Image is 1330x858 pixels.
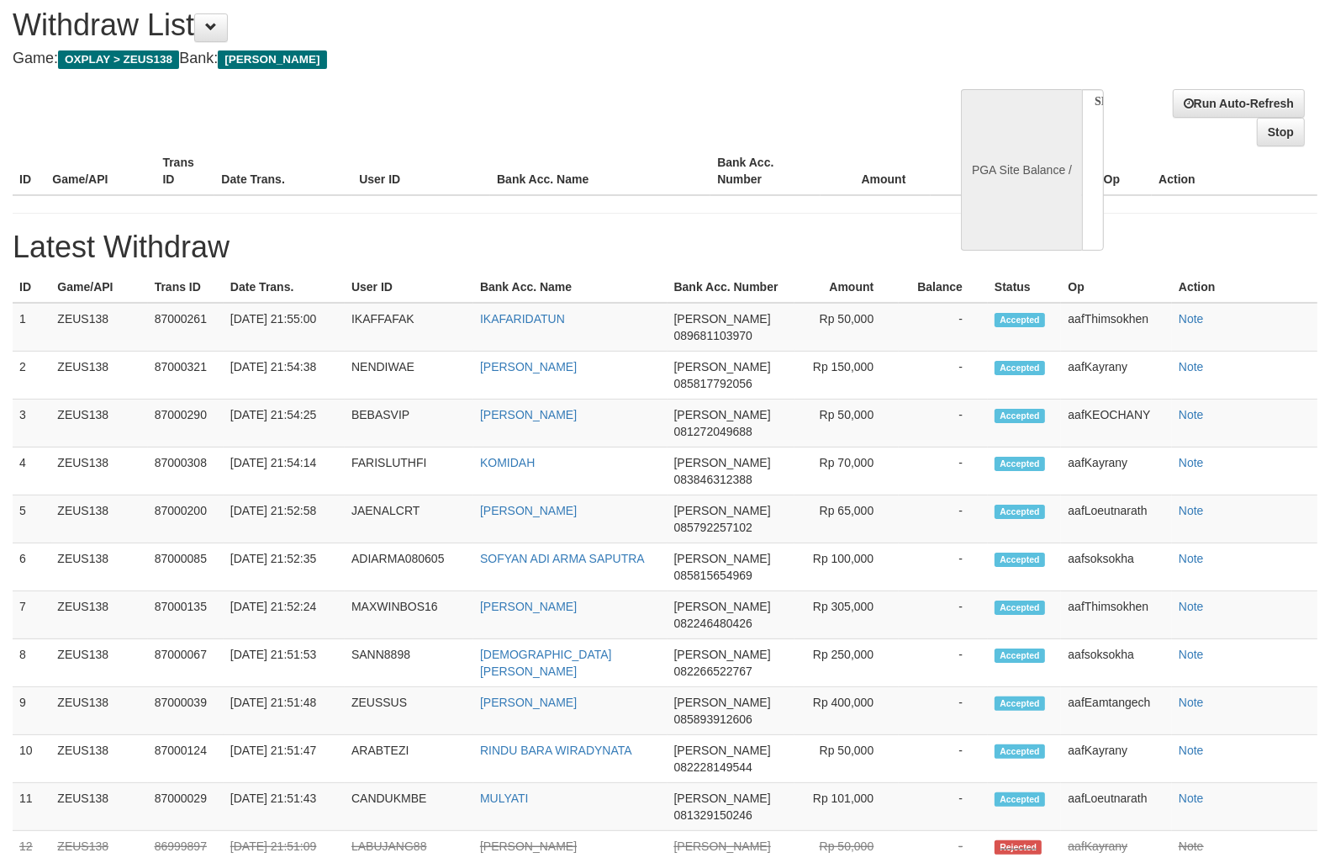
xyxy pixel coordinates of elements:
td: 87000321 [148,352,224,400]
a: RINDU BARA WIRADYNATA [480,744,632,757]
td: [DATE] 21:54:38 [224,352,345,400]
td: ZEUS138 [50,303,147,352]
a: IKAFARIDATUN [480,312,565,326]
a: Note [1179,792,1204,805]
td: Rp 101,000 [794,783,900,831]
td: Rp 305,000 [794,591,900,639]
td: aafsoksokha [1061,543,1172,591]
td: Rp 100,000 [794,543,900,591]
td: NENDIWAE [345,352,473,400]
a: Note [1179,696,1204,709]
td: 87000261 [148,303,224,352]
a: [PERSON_NAME] [480,600,577,613]
td: - [899,303,988,352]
td: ZEUS138 [50,639,147,687]
th: Action [1152,147,1317,195]
td: 87000067 [148,639,224,687]
td: [DATE] 21:54:14 [224,448,345,495]
span: OXPLAY > ZEUS138 [58,50,179,69]
span: [PERSON_NAME] [674,792,771,805]
td: - [899,543,988,591]
span: 082228149544 [674,760,752,774]
th: Balance [931,147,1032,195]
td: aafThimsokhen [1061,303,1172,352]
a: [PERSON_NAME] [480,360,577,373]
td: aafEamtangech [1061,687,1172,735]
th: Date Trans. [214,147,352,195]
td: CANDUKMBE [345,783,473,831]
td: aafKayrany [1061,352,1172,400]
span: 085815654969 [674,569,752,582]
span: 082246480426 [674,617,752,630]
a: MULYATI [480,792,529,805]
td: ZEUS138 [50,783,147,831]
a: [PERSON_NAME] [480,839,577,853]
td: ADIARMA080605 [345,543,473,591]
td: aafsoksokha [1061,639,1172,687]
td: - [899,495,988,543]
a: Note [1179,408,1204,421]
th: Op [1097,147,1153,195]
span: Accepted [995,457,1045,471]
a: KOMIDAH [480,456,535,469]
td: 87000029 [148,783,224,831]
td: - [899,783,988,831]
span: [PERSON_NAME] [674,456,771,469]
td: 4 [13,448,50,495]
td: Rp 50,000 [794,400,900,448]
span: [PERSON_NAME] [674,552,771,565]
th: Action [1172,272,1317,303]
td: 7 [13,591,50,639]
td: 11 [13,783,50,831]
td: Rp 150,000 [794,352,900,400]
span: Accepted [995,792,1045,807]
td: ZEUS138 [50,400,147,448]
th: Bank Acc. Number [710,147,821,195]
td: Rp 50,000 [794,735,900,783]
span: [PERSON_NAME] [674,839,771,853]
td: 8 [13,639,50,687]
span: Accepted [995,553,1045,567]
td: MAXWINBOS16 [345,591,473,639]
td: ZEUS138 [50,495,147,543]
span: Accepted [995,744,1045,759]
a: Note [1179,360,1204,373]
th: ID [13,272,50,303]
td: Rp 50,000 [794,303,900,352]
td: - [899,448,988,495]
a: Note [1179,839,1204,853]
td: Rp 70,000 [794,448,900,495]
td: - [899,687,988,735]
td: ZEUS138 [50,448,147,495]
td: 1 [13,303,50,352]
td: aafLoeutnarath [1061,495,1172,543]
td: - [899,591,988,639]
th: Game/API [50,272,147,303]
a: SOFYAN ADI ARMA SAPUTRA [480,552,645,565]
h1: Latest Withdraw [13,230,1317,264]
span: 081272049688 [674,425,752,438]
span: [PERSON_NAME] [674,648,771,661]
td: 87000135 [148,591,224,639]
span: 085893912606 [674,712,752,726]
td: Rp 250,000 [794,639,900,687]
th: Trans ID [156,147,214,195]
td: - [899,639,988,687]
td: JAENALCRT [345,495,473,543]
a: Note [1179,600,1204,613]
th: Date Trans. [224,272,345,303]
td: aafThimsokhen [1061,591,1172,639]
a: Note [1179,504,1204,517]
span: [PERSON_NAME] [674,696,771,709]
span: 085792257102 [674,521,752,534]
td: ZEUS138 [50,352,147,400]
td: - [899,400,988,448]
td: 87000200 [148,495,224,543]
span: Accepted [995,361,1045,375]
td: 5 [13,495,50,543]
td: [DATE] 21:51:48 [224,687,345,735]
td: [DATE] 21:54:25 [224,400,345,448]
a: Note [1179,648,1204,661]
td: ZEUSSUS [345,687,473,735]
span: Accepted [995,313,1045,327]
